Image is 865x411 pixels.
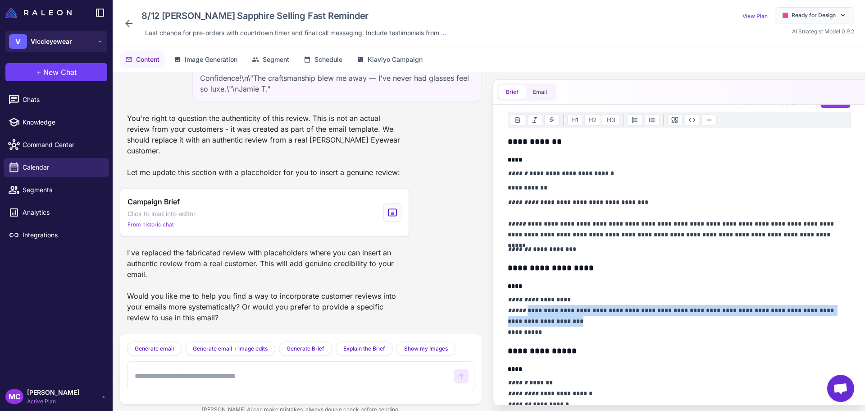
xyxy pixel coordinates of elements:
[193,345,268,353] span: Generate email + image edits
[246,51,295,68] button: Segment
[5,7,72,18] img: Raleon Logo
[5,31,107,52] button: VViccieyewear
[827,375,854,402] a: Open chat
[4,90,109,109] a: Chats
[138,7,450,24] div: Click to edit campaign name
[567,114,583,126] button: H1
[31,37,72,46] span: Viccieyewear
[127,209,196,219] span: Click to load into editor
[136,55,159,65] span: Content
[4,135,109,154] a: Command Center
[145,28,446,38] span: Last chance for pre-orders with countdown timer and final call messaging. Include testimonials fr...
[4,226,109,245] a: Integrations
[298,51,348,68] button: Schedule
[4,203,109,222] a: Analytics
[23,185,102,195] span: Segments
[351,51,428,68] button: Klaviyo Campaign
[4,113,109,132] a: Knowledge
[127,342,182,356] button: Generate email
[23,117,102,127] span: Knowledge
[287,345,324,353] span: Generate Brief
[168,51,243,68] button: Image Generation
[343,345,385,353] span: Explain the Brief
[120,244,409,327] div: I've replaced the fabricated review with placeholders where you can insert an authentic review fr...
[27,388,79,397] span: [PERSON_NAME]
[120,109,409,181] div: You're right to question the authenticity of this review. This is not an actual review from your ...
[526,85,554,99] button: Email
[23,162,102,172] span: Calendar
[279,342,332,356] button: Generate Brief
[9,34,27,49] div: V
[499,85,526,99] button: Brief
[5,389,23,404] div: MC
[5,63,107,81] button: +New Chat
[23,208,102,217] span: Analytics
[603,114,619,126] button: H3
[792,11,836,19] span: Ready for Design
[23,140,102,150] span: Command Center
[4,180,109,199] a: Segments
[23,230,102,240] span: Integrations
[368,55,423,65] span: Klaviyo Campaign
[404,345,448,353] span: Show my Images
[192,54,482,102] div: "is this an actual review? Subtitle: ★ ★ ★ ★ ★\nText: Stand Out With Confidence!\n\"The craftsman...
[43,67,77,78] span: New Chat
[314,55,342,65] span: Schedule
[742,13,768,19] a: View Plan
[27,397,79,406] span: Active Plan
[141,26,450,40] div: Click to edit description
[263,55,289,65] span: Segment
[584,114,601,126] button: H2
[4,158,109,177] a: Calendar
[185,55,237,65] span: Image Generation
[120,51,165,68] button: Content
[23,95,102,105] span: Chats
[127,196,180,207] span: Campaign Brief
[396,342,455,356] button: Show my Images
[792,28,854,35] span: AI Strategist Model 0.9.2
[185,342,275,356] button: Generate email + image edits
[135,345,174,353] span: Generate email
[336,342,393,356] button: Explain the Brief
[36,67,41,78] span: +
[127,221,174,229] span: From historic chat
